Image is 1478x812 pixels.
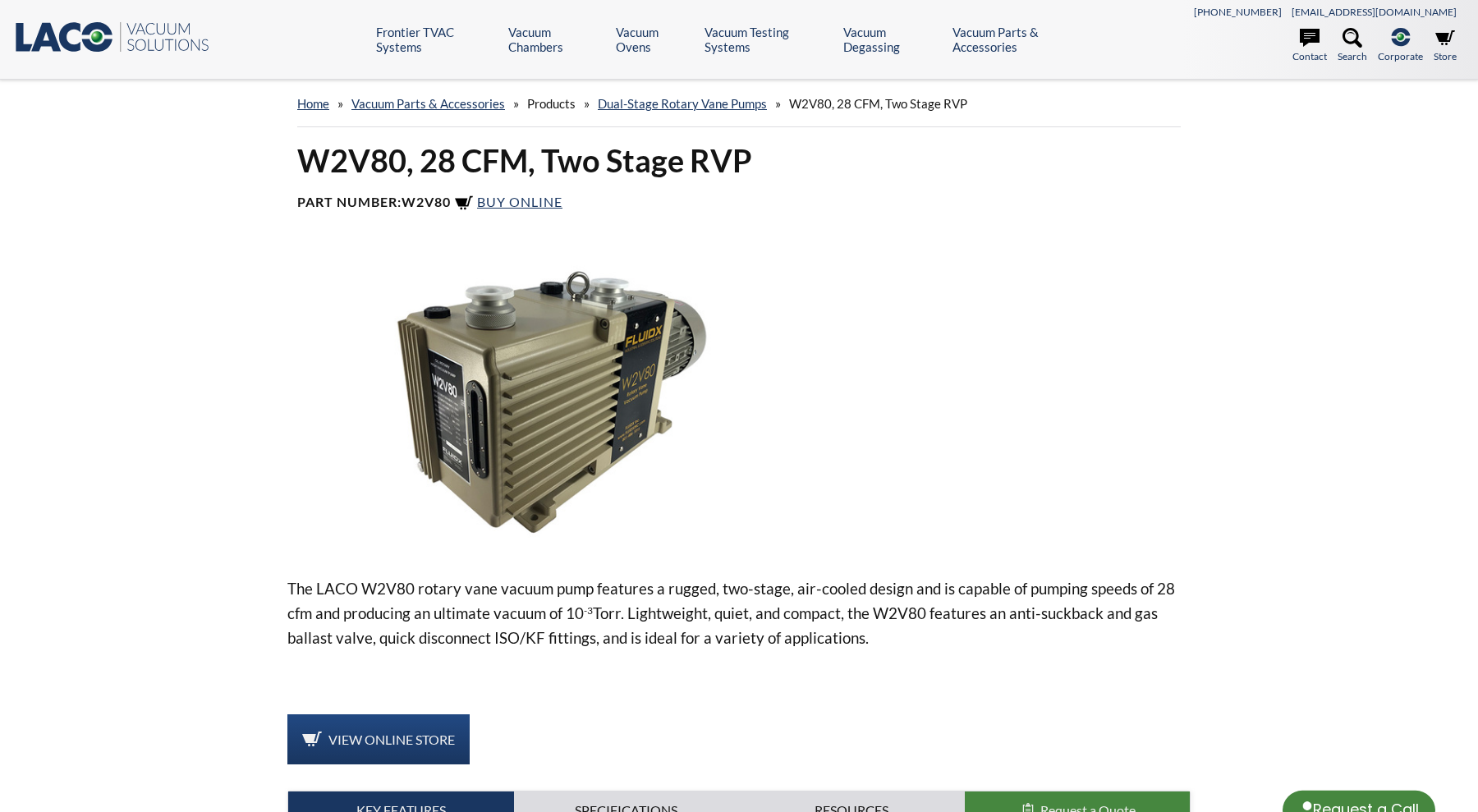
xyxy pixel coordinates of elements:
[297,80,1181,127] div: » » » »
[1338,28,1367,64] a: Search
[287,253,816,549] img: W2V80 Rotary Vane Pump image
[789,96,967,111] span: W2V80, 28 CFM, Two Stage RVP
[328,732,455,747] span: View Online Store
[376,25,496,54] a: Frontier TVAC Systems
[843,25,940,54] a: Vacuum Degassing
[297,96,329,111] a: home
[297,194,1181,213] h4: Part Number:
[952,25,1099,54] a: Vacuum Parts & Accessories
[287,576,1191,650] p: The LACO W2V80 rotary vane vacuum pump features a rugged, two-stage, air-cooled design and is cap...
[1292,28,1327,64] a: Contact
[1378,48,1423,64] span: Corporate
[705,25,831,54] a: Vacuum Testing Systems
[527,96,576,111] span: Products
[508,25,604,54] a: Vacuum Chambers
[1434,28,1457,64] a: Store
[616,25,692,54] a: Vacuum Ovens
[477,194,562,209] span: Buy Online
[287,714,470,765] a: View Online Store
[584,604,593,617] sup: -3
[297,140,1181,181] h1: W2V80, 28 CFM, Two Stage RVP
[454,194,562,209] a: Buy Online
[1292,6,1457,18] a: [EMAIL_ADDRESS][DOMAIN_NAME]
[598,96,767,111] a: Dual-Stage Rotary Vane Pumps
[402,194,451,209] b: W2V80
[1194,6,1282,18] a: [PHONE_NUMBER]
[351,96,505,111] a: Vacuum Parts & Accessories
